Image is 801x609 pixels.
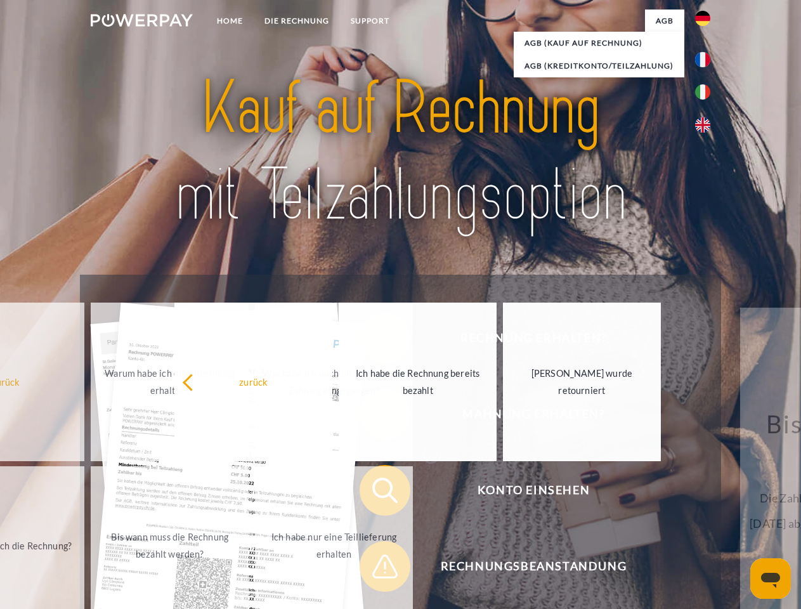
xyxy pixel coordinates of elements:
div: Ich habe die Rechnung bereits bezahlt [346,365,489,399]
a: SUPPORT [340,10,400,32]
img: fr [695,52,710,67]
div: [PERSON_NAME] wurde retourniert [511,365,653,399]
a: Home [206,10,254,32]
img: en [695,117,710,133]
a: DIE RECHNUNG [254,10,340,32]
div: Warum habe ich eine Rechnung erhalten? [98,365,241,399]
img: title-powerpay_de.svg [121,61,680,243]
button: Rechnungsbeanstandung [360,541,689,592]
div: Bis wann muss die Rechnung bezahlt werden? [98,528,241,563]
a: AGB (Kauf auf Rechnung) [514,32,684,55]
img: logo-powerpay-white.svg [91,14,193,27]
img: de [695,11,710,26]
span: Rechnungsbeanstandung [378,541,689,592]
div: zurück [182,373,325,390]
img: it [695,84,710,100]
a: agb [645,10,684,32]
span: Konto einsehen [378,465,689,516]
button: Konto einsehen [360,465,689,516]
a: AGB (Kreditkonto/Teilzahlung) [514,55,684,77]
div: Ich habe nur eine Teillieferung erhalten [263,528,405,563]
iframe: Schaltfläche zum Öffnen des Messaging-Fensters [750,558,791,599]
